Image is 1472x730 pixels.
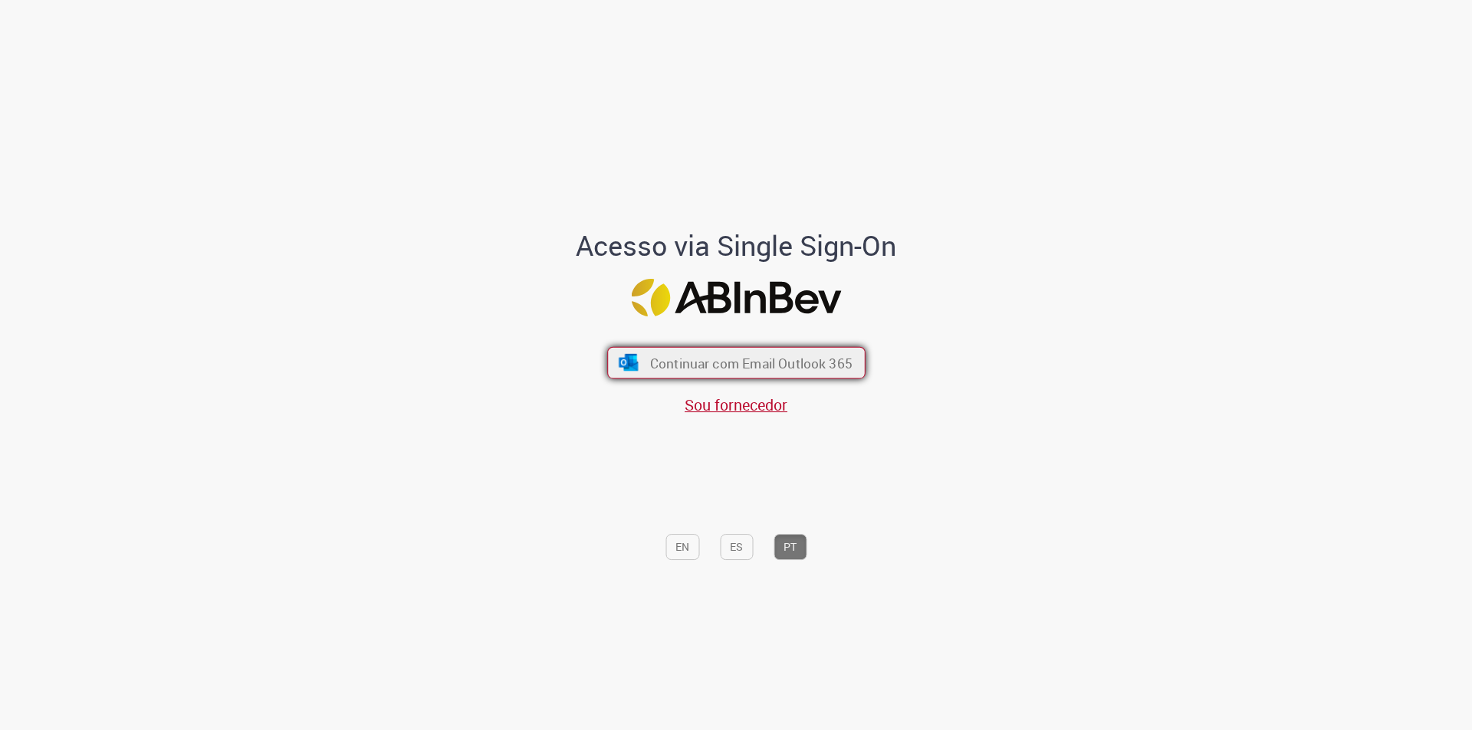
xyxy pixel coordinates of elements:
[524,231,949,261] h1: Acesso via Single Sign-On
[665,535,699,561] button: EN
[649,354,852,372] span: Continuar com Email Outlook 365
[607,347,866,379] button: ícone Azure/Microsoft 360 Continuar com Email Outlook 365
[617,355,639,372] img: ícone Azure/Microsoft 360
[685,395,787,416] a: Sou fornecedor
[774,535,807,561] button: PT
[720,535,753,561] button: ES
[631,279,841,316] img: Logo ABInBev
